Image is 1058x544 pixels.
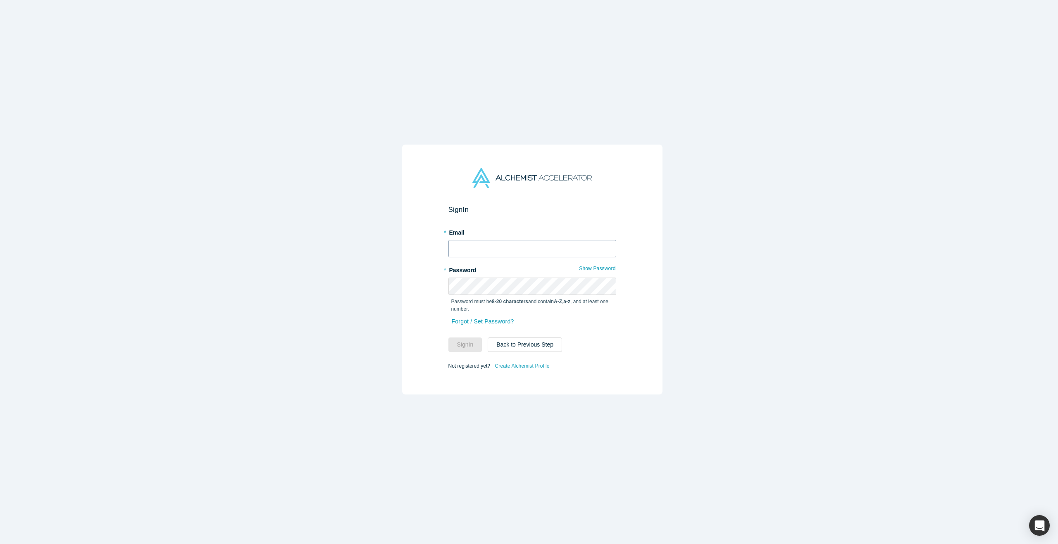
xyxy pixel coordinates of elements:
[448,226,616,237] label: Email
[579,263,616,274] button: Show Password
[448,263,616,275] label: Password
[451,298,613,313] p: Password must be and contain , , and at least one number.
[492,299,528,304] strong: 8-20 characters
[494,361,550,371] a: Create Alchemist Profile
[451,314,515,329] a: Forgot / Set Password?
[563,299,570,304] strong: a-z
[554,299,562,304] strong: A-Z
[448,337,482,352] button: SignIn
[448,205,616,214] h2: Sign In
[448,363,490,368] span: Not registered yet?
[472,168,591,188] img: Alchemist Accelerator Logo
[488,337,562,352] button: Back to Previous Step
